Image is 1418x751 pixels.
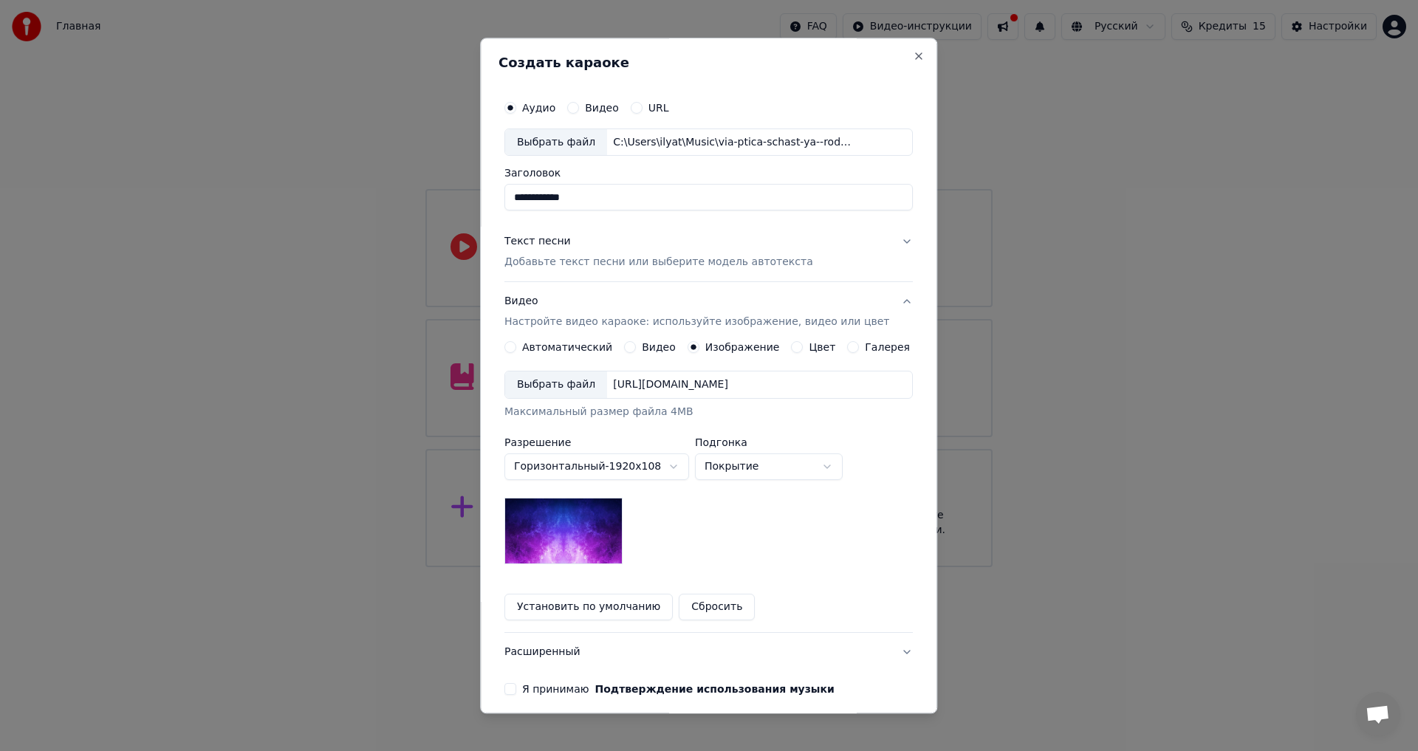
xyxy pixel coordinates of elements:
[504,283,913,342] button: ВидеоНастройте видео караоке: используйте изображение, видео или цвет
[595,685,835,695] button: Я принимаю
[705,343,780,353] label: Изображение
[504,438,689,448] label: Разрешение
[504,315,889,330] p: Настройте видео караоке: используйте изображение, видео или цвет
[504,256,813,270] p: Добавьте текст песни или выберите модель автотекста
[642,343,676,353] label: Видео
[504,168,913,179] label: Заголовок
[679,594,756,621] button: Сбросить
[504,405,913,420] div: Максимальный размер файла 4MB
[809,343,836,353] label: Цвет
[504,223,913,282] button: Текст песниДобавьте текст песни или выберите модель автотекста
[522,685,835,695] label: Я принимаю
[695,438,843,448] label: Подгонка
[522,103,555,113] label: Аудио
[607,378,734,393] div: [URL][DOMAIN_NAME]
[585,103,619,113] label: Видео
[607,135,858,150] div: C:\Users\ilyat\Music\via-ptica-schast-ya--rodnaya-zemlya.mp3
[522,343,612,353] label: Автоматический
[504,634,913,672] button: Расширенный
[504,235,571,250] div: Текст песни
[505,372,607,399] div: Выбрать файл
[504,342,913,633] div: ВидеоНастройте видео караоке: используйте изображение, видео или цвет
[505,129,607,156] div: Выбрать файл
[866,343,911,353] label: Галерея
[504,295,889,330] div: Видео
[504,594,673,621] button: Установить по умолчанию
[499,56,919,69] h2: Создать караоке
[648,103,669,113] label: URL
